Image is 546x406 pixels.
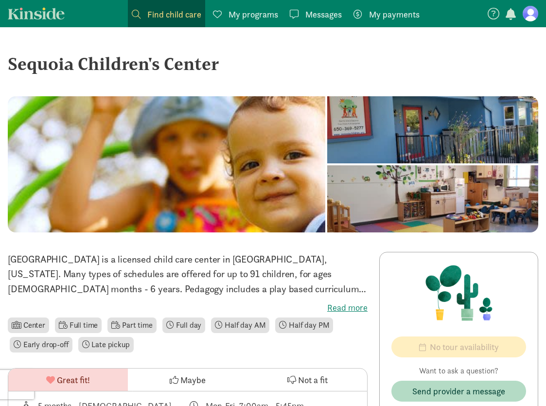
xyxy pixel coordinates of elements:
li: Early drop-off [10,337,72,353]
button: Great fit! [8,369,128,391]
span: Messages [305,8,342,21]
span: Send provider a message [412,385,505,398]
span: Maybe [180,373,206,387]
li: Full time [55,318,102,333]
button: Send provider a message [391,381,526,402]
p: Want to ask a question? [391,365,526,377]
li: Half day AM [211,318,269,333]
div: Sequoia Children's Center [8,51,538,77]
button: Not a fit [247,369,367,391]
span: Not a fit [298,373,328,387]
span: Great fit! [57,373,90,387]
li: Part time [107,318,156,333]
li: Late pickup [78,337,134,353]
li: Full day [162,318,206,333]
li: Half day PM [275,318,333,333]
p: [GEOGRAPHIC_DATA] is a licensed child care center in [GEOGRAPHIC_DATA], [US_STATE]. Many types of... [8,252,368,296]
li: Center [8,318,49,333]
button: No tour availability [391,336,526,357]
label: Read more [8,302,368,314]
span: No tour availability [430,340,499,353]
span: Find child care [147,8,201,21]
span: My programs [229,8,278,21]
button: Maybe [128,369,247,391]
a: Kinside [8,7,65,19]
span: My payments [369,8,420,21]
